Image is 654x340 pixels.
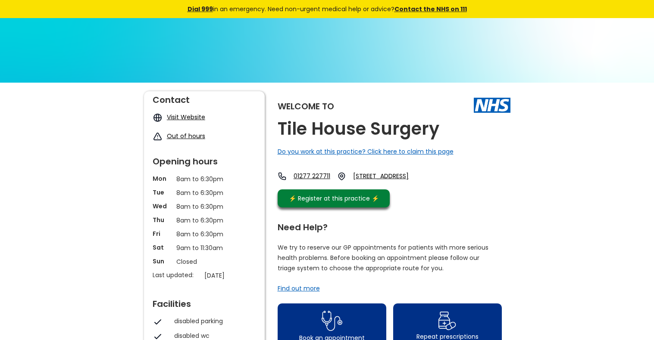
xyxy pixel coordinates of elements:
p: Fri [153,229,172,238]
p: Thu [153,216,172,224]
img: globe icon [153,113,163,123]
p: 8am to 6:30pm [176,188,232,198]
p: 8am to 6:30pm [176,216,232,225]
a: Out of hours [167,132,205,140]
div: ⚡️ Register at this practice ⚡️ [285,194,384,203]
img: practice location icon [337,172,346,181]
p: 9am to 11:30am [176,243,232,253]
p: 8am to 6:30pm [176,229,232,239]
p: [DATE] [204,271,260,280]
a: [STREET_ADDRESS] [353,172,426,181]
img: The NHS logo [474,98,510,112]
p: Sat [153,243,172,252]
p: Tue [153,188,172,197]
p: Mon [153,174,172,183]
a: 01277 227711 [294,172,330,181]
p: 8am to 6:30pm [176,202,232,211]
img: telephone icon [278,172,287,181]
p: We try to reserve our GP appointments for patients with more serious health problems. Before book... [278,242,489,273]
p: Sun [153,257,172,266]
a: Contact the NHS on 111 [394,5,467,13]
h2: Tile House Surgery [278,119,439,139]
div: Facilities [153,295,256,308]
div: Welcome to [278,102,334,111]
a: Do you work at this practice? Click here to claim this page [278,147,454,156]
div: disabled parking [174,317,252,325]
a: Find out more [278,284,320,293]
div: Need Help? [278,219,502,232]
div: Contact [153,91,256,104]
p: Wed [153,202,172,210]
img: exclamation icon [153,132,163,142]
img: book appointment icon [322,308,342,334]
div: in an emergency. Need non-urgent medical help or advice? [129,4,526,14]
a: Visit Website [167,113,205,121]
div: disabled wc [174,331,252,340]
p: Last updated: [153,271,200,279]
a: ⚡️ Register at this practice ⚡️ [278,189,390,207]
img: repeat prescription icon [438,309,457,332]
p: Closed [176,257,232,266]
div: Opening hours [153,153,256,166]
a: Dial 999 [188,5,213,13]
p: 8am to 6:30pm [176,174,232,184]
